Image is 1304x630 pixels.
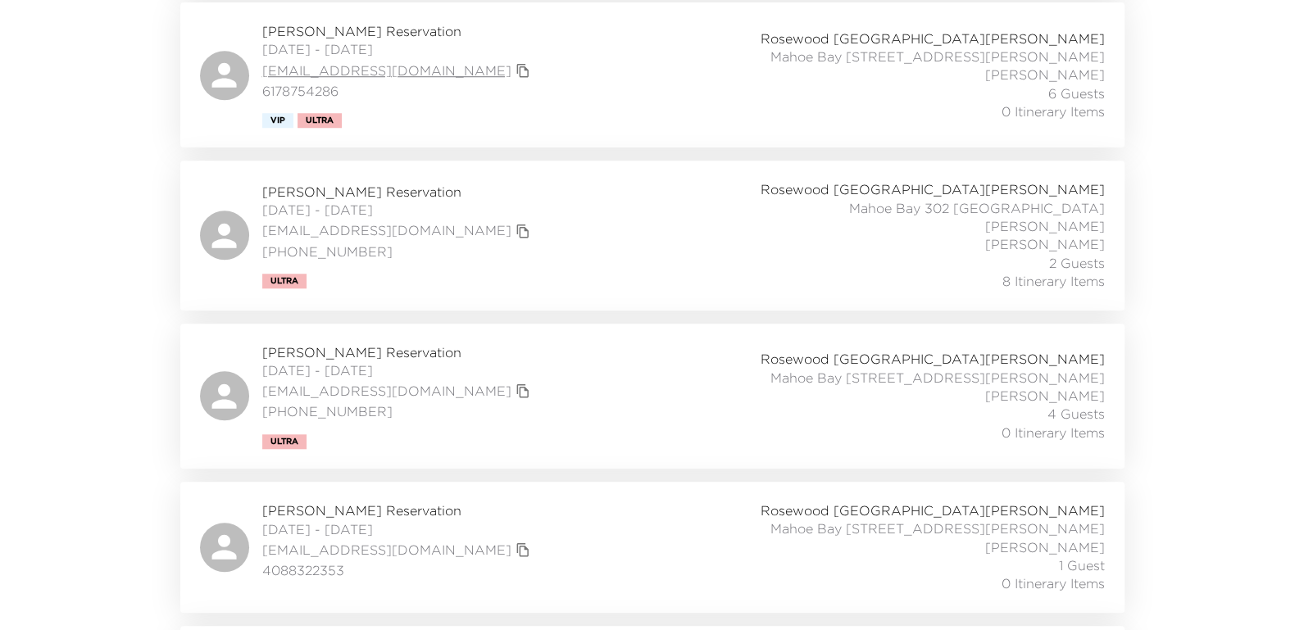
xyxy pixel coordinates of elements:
[262,242,534,261] span: [PHONE_NUMBER]
[985,538,1105,556] span: [PERSON_NAME]
[770,48,1105,66] span: Mahoe Bay [STREET_ADDRESS][PERSON_NAME]
[270,437,298,446] span: Ultra
[262,201,534,219] span: [DATE] - [DATE]
[180,2,1125,147] a: [PERSON_NAME] Reservation[DATE] - [DATE][EMAIL_ADDRESS][DOMAIN_NAME]copy primary member email6178...
[761,180,1105,198] span: Rosewood [GEOGRAPHIC_DATA][PERSON_NAME]
[761,501,1105,519] span: Rosewood [GEOGRAPHIC_DATA][PERSON_NAME]
[1002,272,1105,290] span: 8 Itinerary Items
[262,221,511,239] a: [EMAIL_ADDRESS][DOMAIN_NAME]
[262,61,511,79] a: [EMAIL_ADDRESS][DOMAIN_NAME]
[262,22,534,40] span: [PERSON_NAME] Reservation
[511,538,534,561] button: copy primary member email
[985,66,1105,84] span: [PERSON_NAME]
[262,520,534,538] span: [DATE] - [DATE]
[761,350,1105,368] span: Rosewood [GEOGRAPHIC_DATA][PERSON_NAME]
[1047,405,1105,423] span: 4 Guests
[1049,254,1105,272] span: 2 Guests
[270,276,298,286] span: Ultra
[262,382,511,400] a: [EMAIL_ADDRESS][DOMAIN_NAME]
[180,161,1125,310] a: [PERSON_NAME] Reservation[DATE] - [DATE][EMAIL_ADDRESS][DOMAIN_NAME]copy primary member email[PHO...
[270,116,285,125] span: Vip
[770,519,1105,537] span: Mahoe Bay [STREET_ADDRESS][PERSON_NAME]
[761,29,1105,48] span: Rosewood [GEOGRAPHIC_DATA][PERSON_NAME]
[1048,84,1105,102] span: 6 Guests
[511,379,534,402] button: copy primary member email
[262,183,534,201] span: [PERSON_NAME] Reservation
[180,324,1125,469] a: [PERSON_NAME] Reservation[DATE] - [DATE][EMAIL_ADDRESS][DOMAIN_NAME]copy primary member email[PHO...
[1059,556,1105,574] span: 1 Guest
[985,387,1105,405] span: [PERSON_NAME]
[262,40,534,58] span: [DATE] - [DATE]
[511,220,534,242] button: copy primary member email
[262,402,534,420] span: [PHONE_NUMBER]
[262,541,511,559] a: [EMAIL_ADDRESS][DOMAIN_NAME]
[262,343,534,361] span: [PERSON_NAME] Reservation
[985,235,1105,253] span: [PERSON_NAME]
[262,361,534,379] span: [DATE] - [DATE]
[262,561,534,579] span: 4088322353
[262,82,534,100] span: 6178754286
[511,59,534,82] button: copy primary member email
[1002,574,1105,592] span: 0 Itinerary Items
[180,482,1125,613] a: [PERSON_NAME] Reservation[DATE] - [DATE][EMAIL_ADDRESS][DOMAIN_NAME]copy primary member email4088...
[770,369,1105,387] span: Mahoe Bay [STREET_ADDRESS][PERSON_NAME]
[262,501,534,519] span: [PERSON_NAME] Reservation
[306,116,334,125] span: Ultra
[1002,424,1105,442] span: 0 Itinerary Items
[743,199,1105,236] span: Mahoe Bay 302 [GEOGRAPHIC_DATA][PERSON_NAME]
[1002,102,1105,120] span: 0 Itinerary Items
